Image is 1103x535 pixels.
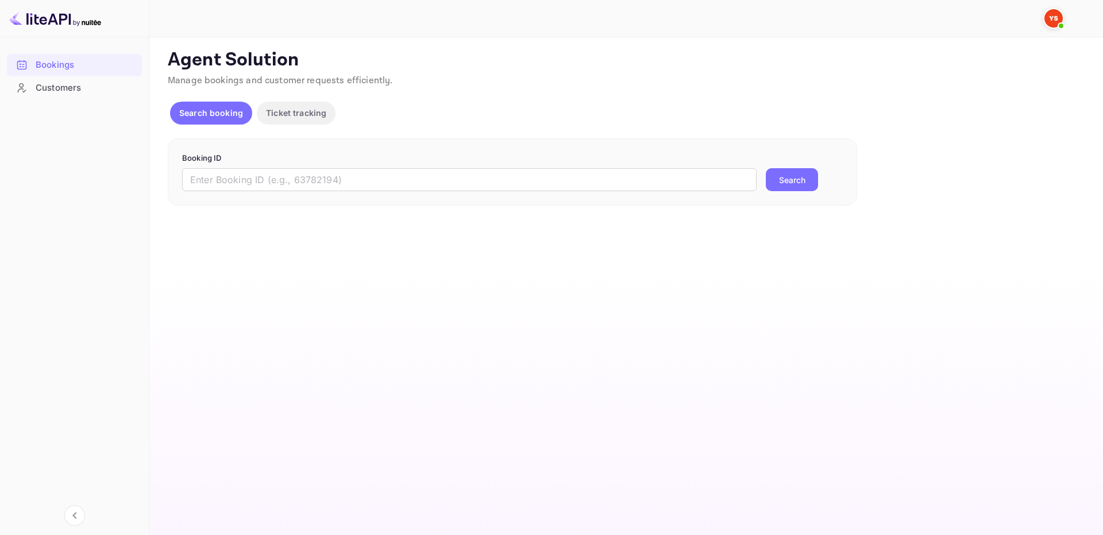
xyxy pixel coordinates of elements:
p: Agent Solution [168,49,1082,72]
input: Enter Booking ID (e.g., 63782194) [182,168,757,191]
a: Customers [7,77,142,98]
a: Bookings [7,54,142,75]
div: Bookings [7,54,142,76]
p: Booking ID [182,153,843,164]
div: Customers [7,77,142,99]
img: Yandex Support [1044,9,1063,28]
p: Ticket tracking [266,107,326,119]
span: Manage bookings and customer requests efficiently. [168,75,393,87]
div: Bookings [36,59,136,72]
button: Collapse navigation [64,505,85,526]
p: Search booking [179,107,243,119]
div: Customers [36,82,136,95]
button: Search [766,168,818,191]
img: LiteAPI logo [9,9,101,28]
